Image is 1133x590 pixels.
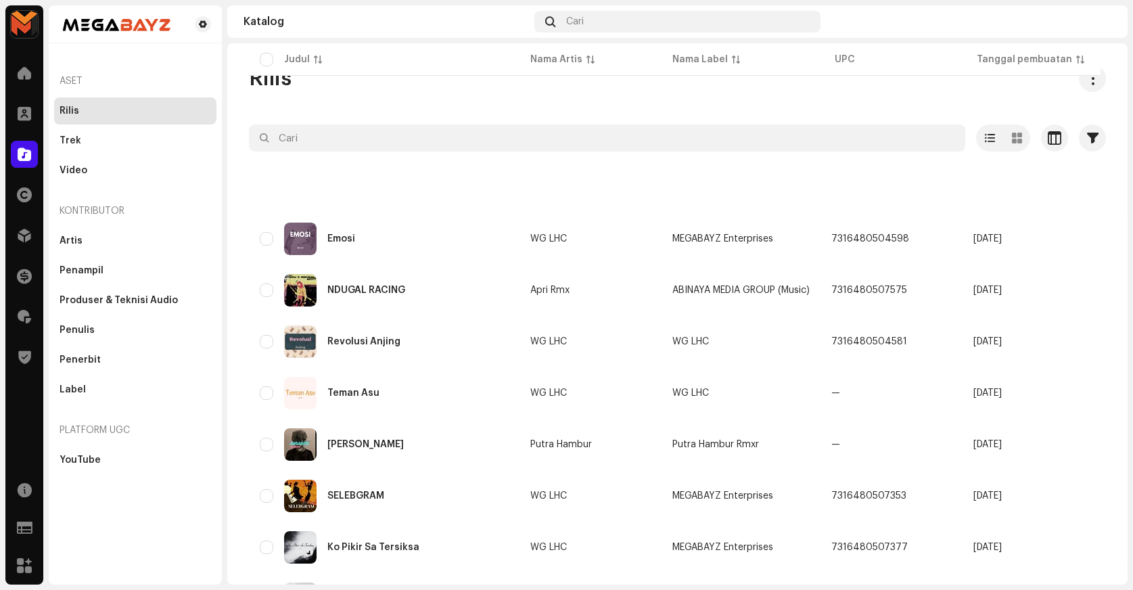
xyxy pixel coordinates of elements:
re-a-nav-header: Kontributor [54,195,216,227]
re-m-nav-item: YouTube [54,447,216,474]
div: Nama Artis [530,53,582,66]
img: a22756bb-2f44-4120-820b-3ae07cc127e3 [284,325,317,358]
span: 23 Apr 2025 [973,543,1002,552]
span: 23 Apr 2025 [973,234,1002,244]
span: Cari [566,16,584,27]
span: WG LHC [530,234,651,244]
re-m-nav-item: Artis [54,227,216,254]
span: 23 Apr 2025 [973,337,1002,346]
span: MEGABAYZ Enterprises [672,491,773,501]
span: 7316480504581 [831,337,907,346]
span: Putra Hambur Rmxr [672,440,759,449]
div: Katalog [244,16,529,27]
div: Nama Label [672,53,728,66]
span: MEGABAYZ Enterprises [672,234,773,244]
img: 8383dd8f-11f3-4aed-adce-ae977c61baec [284,377,317,409]
span: ABINAYA MEDIA GROUP (Music) [672,286,810,295]
span: 7316480504598 [831,234,909,244]
img: 36246af6-2b06-4ac0-9c9a-b490ad027f98 [284,274,317,307]
img: 1b118065-fb84-4362-90b5-3ecf5ebe0a4c [284,428,317,461]
input: Cari [249,124,965,152]
div: Judul [284,53,310,66]
div: WG LHC [530,337,567,346]
div: Penerbit [60,355,101,365]
span: WG LHC [672,337,709,346]
div: Trek [60,135,81,146]
div: Penulis [60,325,95,336]
div: Label [60,384,86,395]
div: Apri Rmx [530,286,570,295]
re-m-nav-item: Penerbit [54,346,216,373]
span: 7316480507377 [831,543,908,552]
div: Produser & Teknisi Audio [60,295,178,306]
img: 33c9722d-ea17-4ee8-9e7d-1db241e9a290 [11,11,38,38]
span: — [831,388,840,398]
div: Artis [60,235,83,246]
img: ea3f5b01-c1b1-4518-9e19-4d24e8c5836b [60,16,173,32]
span: 23 Apr 2025 [973,286,1002,295]
span: Apri Rmx [530,286,651,295]
span: WG LHC [530,543,651,552]
re-m-nav-item: Produser & Teknisi Audio [54,287,216,314]
div: Video [60,165,87,176]
re-a-nav-header: Platform UGC [54,414,216,447]
div: Revolusi Anjing [327,337,400,346]
div: Putra Hambur [530,440,592,449]
span: MEGABAYZ Enterprises [672,543,773,552]
span: Putra Hambur [530,440,651,449]
re-m-nav-item: Label [54,376,216,403]
span: 23 Apr 2025 [973,388,1002,398]
div: Teman Asu [327,388,379,398]
span: 7316480507353 [831,491,906,501]
div: Emosi [327,234,355,244]
span: Rilis [249,65,292,92]
div: NDUGAL RACING [327,286,405,295]
img: 4b012542-70f3-4079-be71-eb95367eb439 [284,223,317,255]
div: YouTube [60,455,101,466]
re-m-nav-item: Video [54,157,216,184]
div: WG LHC [530,234,567,244]
div: Anjani [327,440,404,449]
div: Penampil [60,265,103,276]
div: WG LHC [530,543,567,552]
span: WG LHC [672,388,709,398]
span: WG LHC [530,491,651,501]
div: Tanggal pembuatan [977,53,1072,66]
span: WG LHC [530,388,651,398]
re-m-nav-item: Penulis [54,317,216,344]
div: Ko Pikir Sa Tersiksa [327,543,419,552]
span: — [831,440,840,449]
re-m-nav-item: Penampil [54,257,216,284]
re-m-nav-item: Rilis [54,97,216,124]
div: WG LHC [530,491,567,501]
div: SELEBGRAM [327,491,384,501]
div: Rilis [60,106,79,116]
span: 23 Apr 2025 [973,491,1002,501]
img: 6980883d-c963-49e1-a2cf-726f31614679 [284,531,317,564]
re-a-nav-header: Aset [54,65,216,97]
span: 23 Apr 2025 [973,440,1002,449]
img: c80ab357-ad41-45f9-b05a-ac2c454cf3ef [1090,11,1111,32]
span: WG LHC [530,337,651,346]
div: WG LHC [530,388,567,398]
img: f9072b42-785b-439c-bbe8-6bd6916f5e0e [284,480,317,512]
span: 7316480507575 [831,286,907,295]
re-m-nav-item: Trek [54,127,216,154]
